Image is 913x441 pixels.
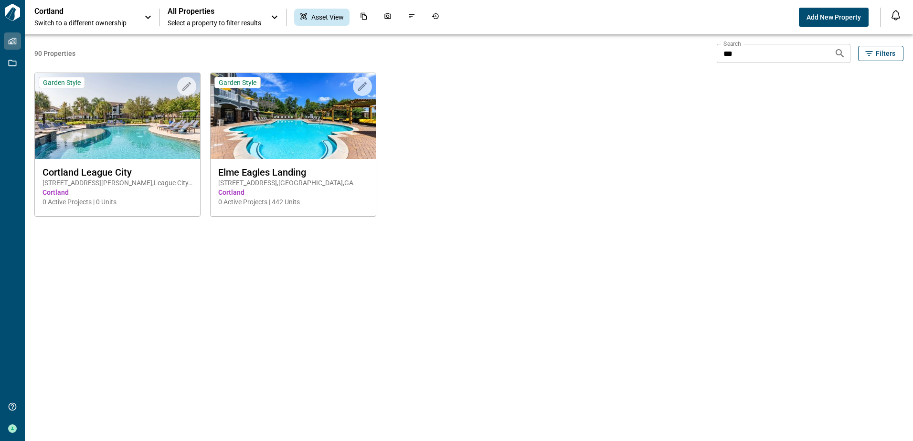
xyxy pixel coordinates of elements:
button: Add New Property [799,8,869,27]
span: 0 Active Projects | 442 Units [218,197,368,207]
div: Documents [354,9,373,26]
span: Asset View [311,12,344,22]
span: Cortland League City [42,167,192,178]
span: Garden Style [219,78,256,87]
div: Issues & Info [402,9,421,26]
span: 90 Properties [34,49,713,58]
button: Open notification feed [888,8,903,23]
div: Job History [426,9,445,26]
span: Switch to a different ownership [34,18,135,28]
span: Elme Eagles Landing [218,167,368,178]
span: Select a property to filter results [168,18,261,28]
span: Garden Style [43,78,81,87]
label: Search [723,40,741,48]
button: Search properties [830,44,849,63]
span: [STREET_ADDRESS] , [GEOGRAPHIC_DATA] , GA [218,178,368,188]
span: Add New Property [807,12,861,22]
img: property-asset [35,73,200,159]
span: [STREET_ADDRESS][PERSON_NAME] , League City , [GEOGRAPHIC_DATA] [42,178,192,188]
span: 0 Active Projects | 0 Units [42,197,192,207]
span: Cortland [42,188,192,197]
button: Filters [858,46,903,61]
div: Photos [378,9,397,26]
img: property-asset [211,73,376,159]
span: Filters [876,49,895,58]
span: All Properties [168,7,261,16]
span: Cortland [218,188,368,197]
p: Cortland [34,7,120,16]
div: Asset View [294,9,350,26]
